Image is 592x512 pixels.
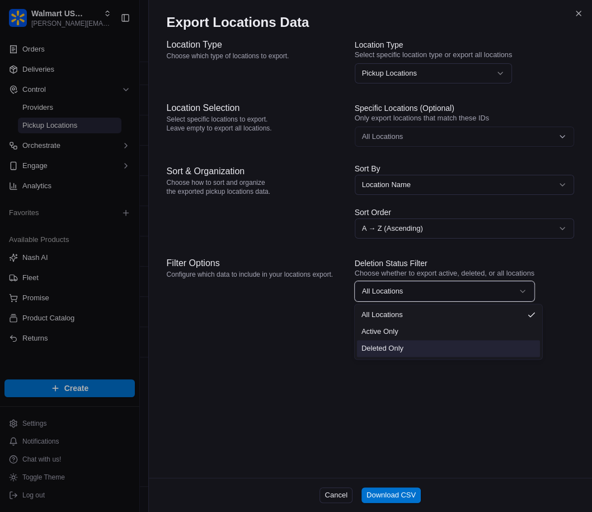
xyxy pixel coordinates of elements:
[361,487,421,503] button: Download CSV
[11,162,29,180] img: Liam S.
[50,118,154,127] div: We're available if you need us!
[11,145,75,154] div: Past conversations
[355,165,575,173] label: Sort By
[11,11,34,33] img: Nash
[355,40,403,49] label: Location Type
[167,165,346,178] h3: Sort & Organization
[167,270,346,279] p: Configure which data to include in your locations export.
[362,132,403,142] span: All Locations
[79,277,135,286] a: Powered byPylon
[167,13,575,31] h2: Export Locations Data
[355,104,454,113] label: Specific Locations (Optional)
[11,106,31,127] img: 1736555255976-a54dd68f-1ca7-489b-9aae-adbdc363a1c4
[37,203,41,212] span: •
[93,173,97,182] span: •
[99,173,122,182] span: [DATE]
[167,178,346,196] p: Choose how to sort and organize the exported pickup locations data.
[29,72,201,83] input: Got a question? Start typing here...
[167,257,346,270] h3: Filter Options
[355,52,513,59] p: Select specific location type or export all locations
[35,173,91,182] span: [PERSON_NAME]
[355,270,535,277] p: Choose whether to export active, deleted, or all locations
[106,250,180,261] span: API Documentation
[190,110,204,123] button: Start new chat
[11,44,204,62] p: Welcome 👋
[167,52,346,60] p: Choose which type of locations to export.
[90,245,184,266] a: 💻API Documentation
[361,310,403,320] span: All Locations
[173,143,204,156] button: See all
[50,106,184,118] div: Start new chat
[355,115,575,122] p: Only export locations that match these IDs
[355,208,575,216] label: Sort Order
[95,251,104,260] div: 💻
[167,115,346,133] p: Select specific locations to export. Leave empty to export all locations.
[22,174,31,183] img: 1736555255976-a54dd68f-1ca7-489b-9aae-adbdc363a1c4
[43,203,66,212] span: [DATE]
[111,277,135,286] span: Pylon
[7,245,90,266] a: 📗Knowledge Base
[361,327,398,337] span: Active Only
[167,38,346,52] h3: Location Type
[11,251,20,260] div: 📗
[355,259,427,268] label: Deletion Status Filter
[320,487,352,503] button: Cancel
[167,101,346,115] h3: Location Selection
[24,106,44,127] img: 1755196953914-cd9d9cba-b7f7-46ee-b6f5-75ff69acacf5
[361,343,403,353] span: Deleted Only
[22,250,86,261] span: Knowledge Base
